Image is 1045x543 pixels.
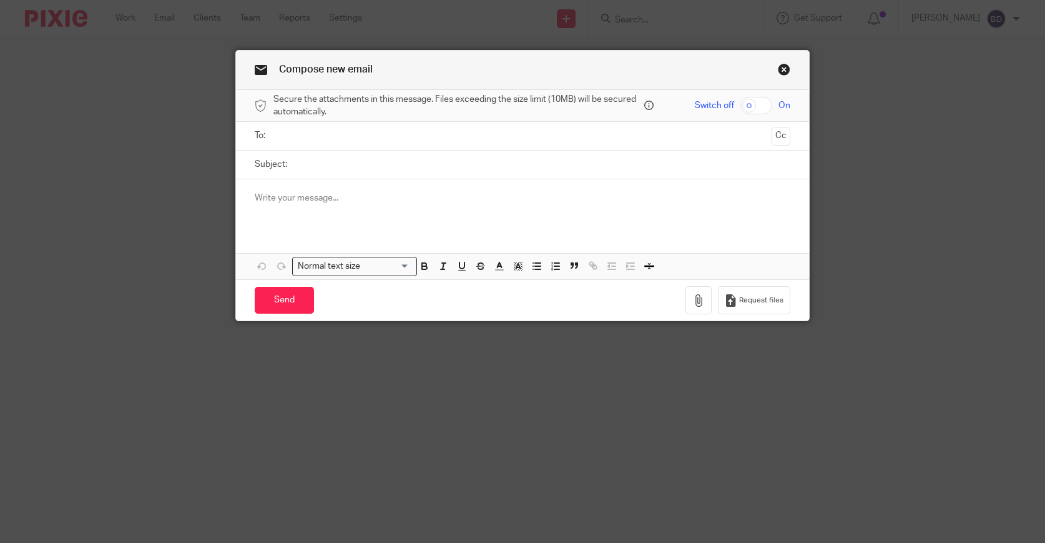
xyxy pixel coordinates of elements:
span: Secure the attachments in this message. Files exceeding the size limit (10MB) will be secured aut... [273,93,641,119]
button: Request files [718,286,790,314]
label: To: [255,129,268,142]
div: Search for option [292,257,417,276]
span: On [778,99,790,112]
input: Search for option [365,260,410,273]
a: Close this dialog window [778,63,790,80]
span: Request files [739,296,783,306]
input: Send [255,287,314,314]
label: Subject: [255,158,287,171]
span: Switch off [695,99,734,112]
button: Cc [772,127,790,146]
span: Compose new email [279,64,373,74]
span: Normal text size [295,260,363,273]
